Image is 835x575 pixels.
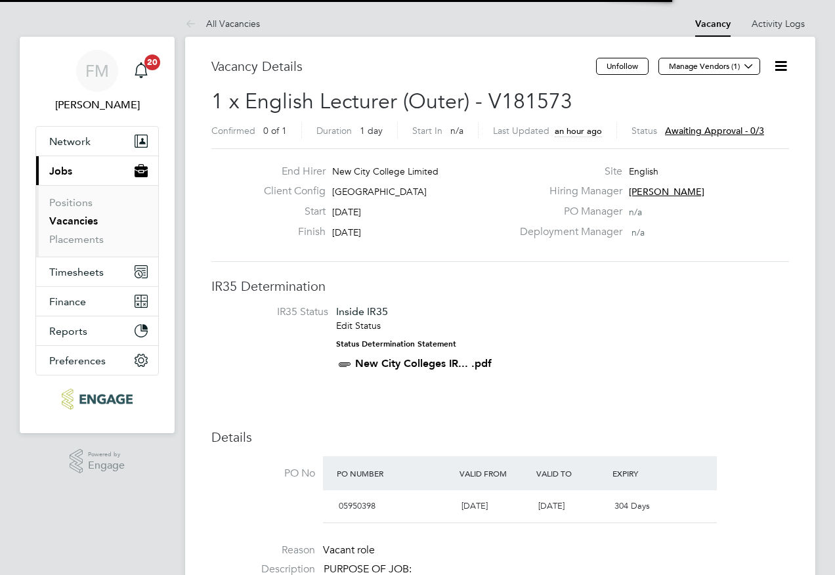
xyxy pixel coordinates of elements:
[70,449,125,474] a: Powered byEngage
[211,543,315,557] label: Reason
[629,165,658,177] span: English
[49,233,104,245] a: Placements
[450,125,463,137] span: n/a
[665,125,764,137] span: Awaiting approval - 0/3
[36,346,158,375] button: Preferences
[632,226,645,238] span: n/a
[49,354,106,367] span: Preferences
[88,460,125,471] span: Engage
[512,205,622,219] label: PO Manager
[333,461,456,485] div: PO Number
[253,225,326,239] label: Finish
[36,287,158,316] button: Finance
[493,125,549,137] label: Last Updated
[538,500,565,511] span: [DATE]
[512,225,622,239] label: Deployment Manager
[336,320,381,331] a: Edit Status
[253,184,326,198] label: Client Config
[253,165,326,179] label: End Hirer
[332,165,439,177] span: New City College Limited
[211,278,789,295] h3: IR35 Determination
[211,58,596,75] h3: Vacancy Details
[49,135,91,148] span: Network
[533,461,610,485] div: Valid To
[144,54,160,70] span: 20
[596,58,649,75] button: Unfollow
[20,37,175,433] nav: Main navigation
[332,206,361,218] span: [DATE]
[614,500,650,511] span: 304 Days
[658,58,760,75] button: Manage Vendors (1)
[629,186,704,198] span: [PERSON_NAME]
[336,305,388,318] span: Inside IR35
[512,165,622,179] label: Site
[225,305,328,319] label: IR35 Status
[36,127,158,156] button: Network
[36,156,158,185] button: Jobs
[512,184,622,198] label: Hiring Manager
[62,389,132,410] img: ncclondon-logo-retina.png
[35,50,159,113] a: FM[PERSON_NAME]
[49,215,98,227] a: Vacancies
[211,467,315,480] label: PO No
[49,196,93,209] a: Positions
[88,449,125,460] span: Powered by
[332,186,427,198] span: [GEOGRAPHIC_DATA]
[36,257,158,286] button: Timesheets
[412,125,442,137] label: Start In
[253,205,326,219] label: Start
[211,429,789,446] h3: Details
[49,295,86,308] span: Finance
[263,125,287,137] span: 0 of 1
[85,62,109,79] span: FM
[456,461,533,485] div: Valid From
[211,125,255,137] label: Confirmed
[336,339,456,349] strong: Status Determination Statement
[36,316,158,345] button: Reports
[555,125,602,137] span: an hour ago
[316,125,352,137] label: Duration
[752,18,805,30] a: Activity Logs
[49,325,87,337] span: Reports
[36,185,158,257] div: Jobs
[323,543,375,557] span: Vacant role
[49,266,104,278] span: Timesheets
[609,461,686,485] div: Expiry
[629,206,642,218] span: n/a
[360,125,383,137] span: 1 day
[128,50,154,92] a: 20
[632,125,657,137] label: Status
[185,18,260,30] a: All Vacancies
[211,89,572,114] span: 1 x English Lecturer (Outer) - V181573
[35,97,159,113] span: Fiona Matthews
[49,165,72,177] span: Jobs
[35,389,159,410] a: Go to home page
[339,500,375,511] span: 05950398
[355,357,492,370] a: New City Colleges IR... .pdf
[461,500,488,511] span: [DATE]
[695,18,731,30] a: Vacancy
[332,226,361,238] span: [DATE]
